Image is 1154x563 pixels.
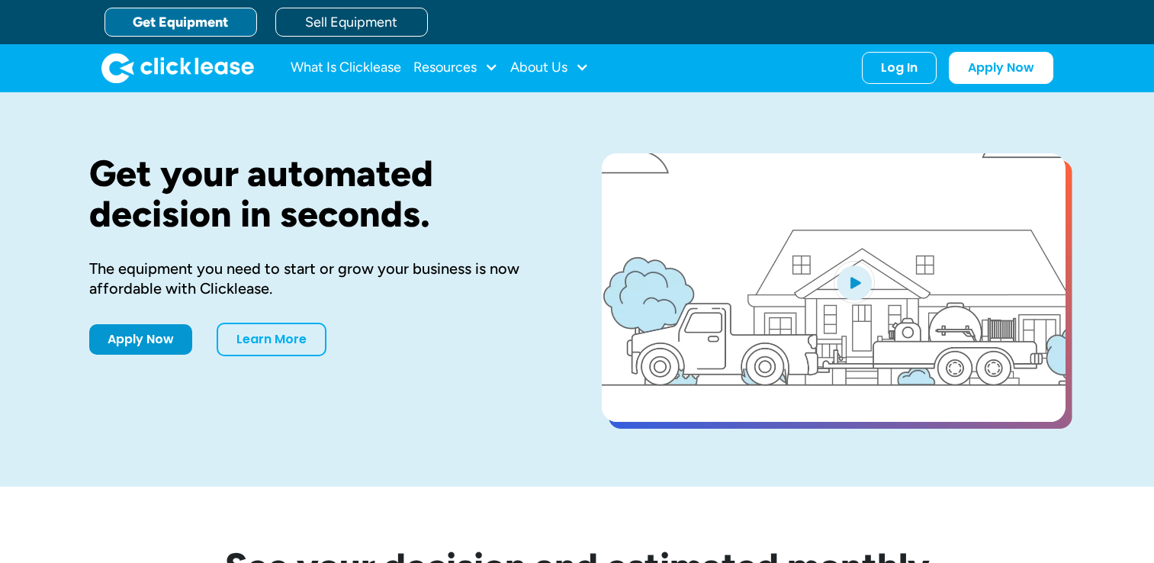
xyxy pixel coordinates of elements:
a: Apply Now [89,324,192,355]
img: Blue play button logo on a light blue circular background [834,261,875,304]
a: home [101,53,254,83]
div: Resources [413,53,498,83]
a: open lightbox [602,153,1066,422]
div: The equipment you need to start or grow your business is now affordable with Clicklease. [89,259,553,298]
div: About Us [510,53,589,83]
a: What Is Clicklease [291,53,401,83]
div: Log In [881,60,918,76]
img: Clicklease logo [101,53,254,83]
a: Learn More [217,323,326,356]
h1: Get your automated decision in seconds. [89,153,553,234]
a: Get Equipment [104,8,257,37]
a: Sell Equipment [275,8,428,37]
a: Apply Now [949,52,1053,84]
